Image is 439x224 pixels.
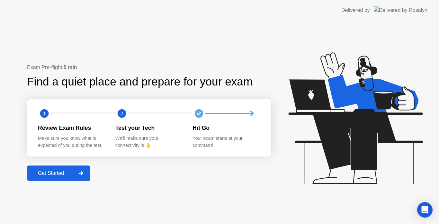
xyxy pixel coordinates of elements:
[121,110,123,116] text: 2
[374,6,427,14] img: Delivered by Rosalyn
[64,65,77,70] b: 5 min
[193,135,260,149] div: Your exam starts at your command
[29,170,73,176] div: Get Started
[417,202,433,218] div: Open Intercom Messenger
[38,135,105,149] div: Make sure you know what is expected of you during the test.
[27,166,90,181] button: Get Started
[27,73,254,90] div: Find a quiet place and prepare for your exam
[38,124,105,132] div: Review Exam Rules
[115,124,183,132] div: Test your Tech
[115,135,183,149] div: We’ll make sure your connectivity is 👌
[27,64,271,71] div: Exam Pre-flight:
[341,6,370,14] div: Delivered by
[43,110,46,116] text: 1
[193,124,260,132] div: Hit Go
